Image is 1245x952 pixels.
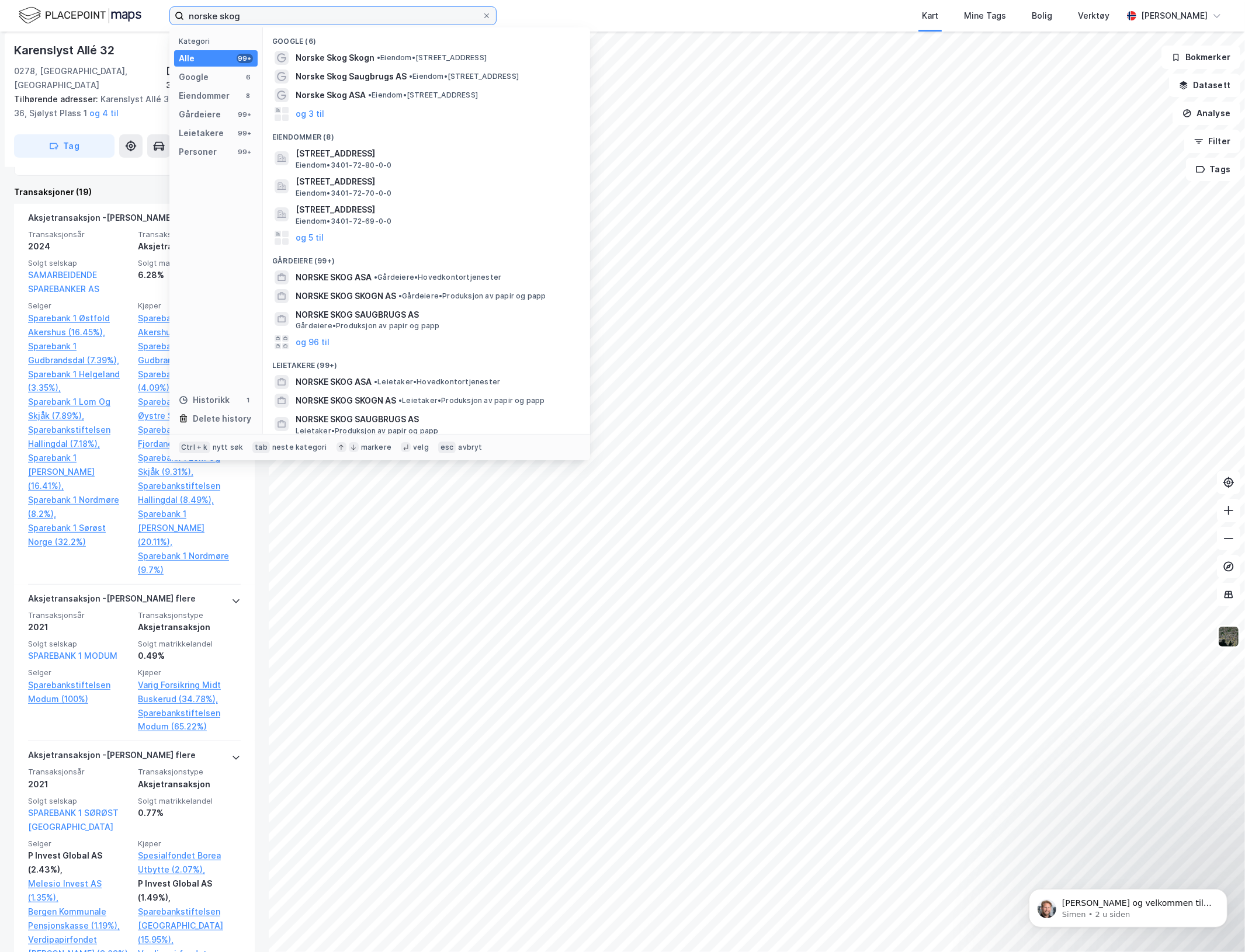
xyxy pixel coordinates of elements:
[138,767,241,777] span: Transaksjonstype
[28,839,131,849] span: Selger
[138,258,241,268] span: Solgt matrikkelandel
[28,258,131,268] span: Solgt selskap
[28,877,131,905] a: Melesio Invest AS (1.35%),
[374,273,501,282] span: Gårdeiere • Hovedkontortjenester
[413,443,429,452] div: velg
[138,507,241,549] a: Sparebank 1 [PERSON_NAME] (20.11%),
[1186,158,1240,181] button: Tags
[138,610,241,620] span: Transaksjonstype
[28,493,131,521] a: Sparebank 1 Nordmøre (8.2%),
[1141,9,1208,23] div: [PERSON_NAME]
[179,126,224,140] div: Leietakere
[296,289,396,303] span: NORSKE SKOG SKOGN AS
[138,839,241,849] span: Kjøper
[19,5,141,26] img: logo.f888ab2527a4732fd821a326f86c7f29.svg
[263,352,590,373] div: Leietakere (99+)
[14,185,255,199] div: Transaksjoner (19)
[1218,626,1240,648] img: 9k=
[28,796,131,806] span: Solgt selskap
[138,678,241,706] a: Varig Forsikring Midt Buskerud (34.78%),
[272,443,327,452] div: neste kategori
[179,442,210,453] div: Ctrl + k
[1169,74,1240,97] button: Datasett
[179,393,230,407] div: Historikk
[296,335,330,349] button: og 96 til
[296,321,439,331] span: Gårdeiere • Produksjon av papir og papp
[398,396,545,405] span: Leietaker • Produksjon av papir og papp
[184,7,482,25] input: Søk på adresse, matrikkel, gårdeiere, leietakere eller personer
[28,301,131,311] span: Selger
[398,396,402,405] span: •
[138,451,241,479] a: Sparebank 1 Lom Og Skjåk (9.31%),
[138,479,241,507] a: Sparebankstiftelsen Hallingdal (8.49%),
[28,239,131,253] div: 2024
[296,175,576,189] span: [STREET_ADDRESS]
[377,53,487,62] span: Eiendom • [STREET_ADDRESS]
[244,395,253,405] div: 1
[28,849,131,877] div: P Invest Global AS (2.43%),
[374,273,377,282] span: •
[138,806,241,820] div: 0.77%
[244,91,253,100] div: 8
[28,451,131,493] a: Sparebank 1 [PERSON_NAME] (16.41%),
[28,521,131,549] a: Sparebank 1 Sørøst Norge (32.2%)
[138,239,241,253] div: Aksjetransaksjon
[28,808,119,832] a: SPAREBANK 1 SØRØST [GEOGRAPHIC_DATA]
[296,107,324,121] button: og 3 til
[237,147,253,157] div: 99+
[179,51,195,65] div: Alle
[1032,9,1052,23] div: Bolig
[28,270,99,294] a: SAMARBEIDENDE SPAREBANKER AS
[28,905,131,933] a: Bergen Kommunale Pensjonskasse (1.19%),
[138,339,241,367] a: Sparebank 1 Gudbrandsdal (8.66%),
[296,412,576,426] span: NORSKE SKOG SAUGBRUGS AS
[237,54,253,63] div: 99+
[296,203,576,217] span: [STREET_ADDRESS]
[409,72,412,81] span: •
[458,443,482,452] div: avbryt
[138,877,241,905] div: P Invest Global AS (1.49%),
[263,27,590,48] div: Google (6)
[296,51,374,65] span: Norske Skog Skogn
[138,549,241,577] a: Sparebank 1 Nordmøre (9.7%)
[296,217,391,226] span: Eiendom • 3401-72-69-0-0
[398,291,546,301] span: Gårdeiere • Produksjon av papir og papp
[28,651,117,661] a: SPAREBANK 1 MODUM
[28,777,131,791] div: 2021
[138,423,241,451] a: Sparebank 1 Sogn Og Fjordane (18.37%),
[1161,46,1240,69] button: Bokmerker
[252,442,270,453] div: tab
[179,107,221,121] div: Gårdeiere
[28,678,131,706] a: Sparebankstiftelsen Modum (100%)
[296,394,396,408] span: NORSKE SKOG SKOGN AS
[28,620,131,634] div: 2021
[166,64,255,92] div: [GEOGRAPHIC_DATA], 3/612
[179,145,217,159] div: Personer
[138,796,241,806] span: Solgt matrikkelandel
[28,230,131,239] span: Transaksjonsår
[1011,864,1245,946] iframe: Intercom notifications melding
[296,161,391,170] span: Eiendom • 3401-72-80-0-0
[296,270,372,284] span: NORSKE SKOG ASA
[138,230,241,239] span: Transaksjonstype
[213,443,244,452] div: nytt søk
[296,147,576,161] span: [STREET_ADDRESS]
[922,9,938,23] div: Kart
[237,128,253,138] div: 99+
[138,395,241,423] a: Sparebankstiftelsen Øystre Slidre (1.1%),
[374,377,500,387] span: Leietaker • Hovedkontortjenester
[138,311,241,339] a: Sparebank 1 Østfold Akershus (20.16%),
[28,668,131,677] span: Selger
[138,777,241,791] div: Aksjetransaksjon
[28,211,196,230] div: Aksjetransaksjon - [PERSON_NAME] flere
[296,88,366,102] span: Norske Skog ASA
[138,301,241,311] span: Kjøper
[138,849,241,877] a: Spesialfondet Borea Utbytte (2.07%),
[28,639,131,649] span: Solgt selskap
[14,94,100,104] span: Tilhørende adresser:
[138,268,241,282] div: 6.28%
